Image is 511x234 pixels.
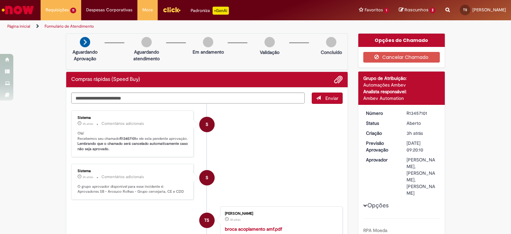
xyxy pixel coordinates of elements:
dt: Criação [361,130,402,136]
h2: Compras rápidas (Speed Buy) Histórico de tíquete [71,77,140,83]
b: R13457101 [120,136,136,141]
span: 3h atrás [230,218,241,222]
span: Rascunhos [405,7,428,13]
div: Padroniza [191,7,229,15]
img: img-circle-grey.png [203,37,213,47]
p: Concluído [321,49,342,56]
div: Analista responsável: [363,88,440,95]
dt: Número [361,110,402,117]
span: 3h atrás [83,122,93,126]
div: Sistema [78,169,188,173]
b: Lembrando que o chamado será cancelado automaticamente caso não seja aprovado. [78,141,189,151]
span: [PERSON_NAME] [472,7,506,13]
p: Aguardando atendimento [130,49,163,62]
p: Em andamento [193,49,224,55]
div: [DATE] 09:20:10 [407,140,437,153]
div: Automações Ambev [363,82,440,88]
img: arrow-next.png [80,37,90,47]
a: Formulário de Atendimento [45,24,94,29]
textarea: Digite sua mensagem aqui... [71,93,305,104]
p: +GenAi [213,7,229,15]
img: img-circle-grey.png [141,37,152,47]
p: Aguardando Aprovação [69,49,101,62]
button: Adicionar anexos [334,75,343,84]
div: Aberto [407,120,437,126]
button: Enviar [312,93,343,104]
span: Requisições [46,7,69,13]
img: ServiceNow [1,3,35,17]
span: 3h atrás [83,175,93,179]
time: 28/08/2025 11:19:46 [230,218,241,222]
span: 2 [429,7,435,13]
p: Olá! Recebemos seu chamado e ele esta pendente aprovação. [78,131,188,152]
div: Ambev Automation [363,95,440,102]
ul: Trilhas de página [5,20,336,33]
div: [PERSON_NAME] [225,212,336,216]
img: img-circle-grey.png [326,37,336,47]
p: O grupo aprovador disponível para esse incidente é: Aprovadores SB - Arosuco Rolhas - Grupo cerve... [78,184,188,194]
img: img-circle-grey.png [264,37,275,47]
div: R13457101 [407,110,437,117]
div: System [199,117,215,132]
a: Rascunhos [399,7,435,13]
span: 3h atrás [407,130,423,136]
p: Validação [260,49,279,56]
time: 28/08/2025 11:20:18 [83,175,93,179]
span: Favoritos [365,7,383,13]
div: Thalita Sthefany Correa Da Silva [199,213,215,228]
small: Comentários adicionais [101,174,144,180]
div: Opções do Chamado [358,34,445,47]
span: TS [463,8,467,12]
span: 11 [70,8,76,13]
div: Sistema [78,116,188,120]
span: S [206,117,208,132]
div: [PERSON_NAME], [PERSON_NAME], [PERSON_NAME] [407,156,437,196]
a: broca acoplamento amf.pdf [225,226,282,232]
a: Página inicial [7,24,30,29]
button: Cancelar Chamado [363,52,440,63]
b: RPA Moeda [363,227,387,233]
img: click_logo_yellow_360x200.png [163,5,181,15]
div: System [199,170,215,185]
span: More [142,7,153,13]
time: 28/08/2025 11:20:10 [407,130,423,136]
dt: Status [361,120,402,126]
div: 28/08/2025 11:20:10 [407,130,437,136]
span: Despesas Corporativas [86,7,132,13]
div: Grupo de Atribuição: [363,75,440,82]
time: 28/08/2025 11:20:23 [83,122,93,126]
span: Enviar [325,95,338,101]
span: TS [204,212,209,228]
small: Comentários adicionais [101,121,144,126]
span: 1 [384,8,389,13]
span: S [206,170,208,186]
dt: Previsão Aprovação [361,140,402,153]
dt: Aprovador [361,156,402,163]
